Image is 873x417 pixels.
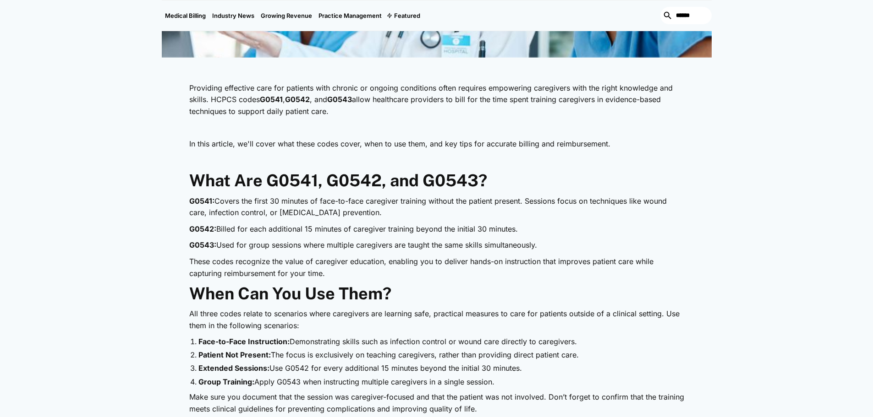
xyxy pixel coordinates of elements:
[189,308,684,331] p: All three codes relate to scenarios where caregivers are learning safe, practical measures to car...
[385,0,423,31] div: Featured
[162,0,209,31] a: Medical Billing
[394,12,420,19] div: Featured
[258,0,315,31] a: Growing Revenue
[285,95,310,104] strong: G0542
[189,171,487,190] strong: What Are G0541, G0542, and G0543?
[189,224,216,233] strong: G0542:
[198,350,271,359] strong: Patient Not Present:
[189,122,684,134] p: ‍
[315,0,385,31] a: Practice Management
[189,195,684,219] p: Covers the first 30 minutes of face-to-face caregiver training without the patient present. Sessi...
[198,350,684,360] li: The focus is exclusively on teaching caregivers, rather than providing direct patient care.
[189,240,216,249] strong: G0543:
[198,336,684,347] li: Demonstrating skills such as infection control or wound care directly to caregivers.
[189,223,684,235] p: Billed for each additional 15 minutes of caregiver training beyond the initial 30 minutes.
[198,363,269,373] strong: Extended Sessions:
[189,239,684,251] p: Used for group sessions where multiple caregivers are taught the same skills simultaneously.
[189,155,684,167] p: ‍
[189,256,684,279] p: These codes recognize the value of caregiver education, enabling you to deliver hands-on instruct...
[198,337,290,346] strong: Face-to-Face Instruction:
[189,138,684,150] p: In this article, we'll cover what these codes cover, when to use them, and key tips for accurate ...
[327,95,352,104] strong: G0543
[189,82,684,118] p: Providing effective care for patients with chronic or ongoing conditions often requires empowerin...
[189,284,391,303] strong: When Can You Use Them?
[189,391,684,415] p: Make sure you document that the session was caregiver-focused and that the patient was not involv...
[198,363,684,373] li: Use G0542 for every additional 15 minutes beyond the initial 30 minutes.
[198,377,254,386] strong: Group Training:
[198,377,684,387] li: Apply G0543 when instructing multiple caregivers in a single session.
[260,95,283,104] strong: G0541
[209,0,258,31] a: Industry News
[189,196,214,206] strong: G0541:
